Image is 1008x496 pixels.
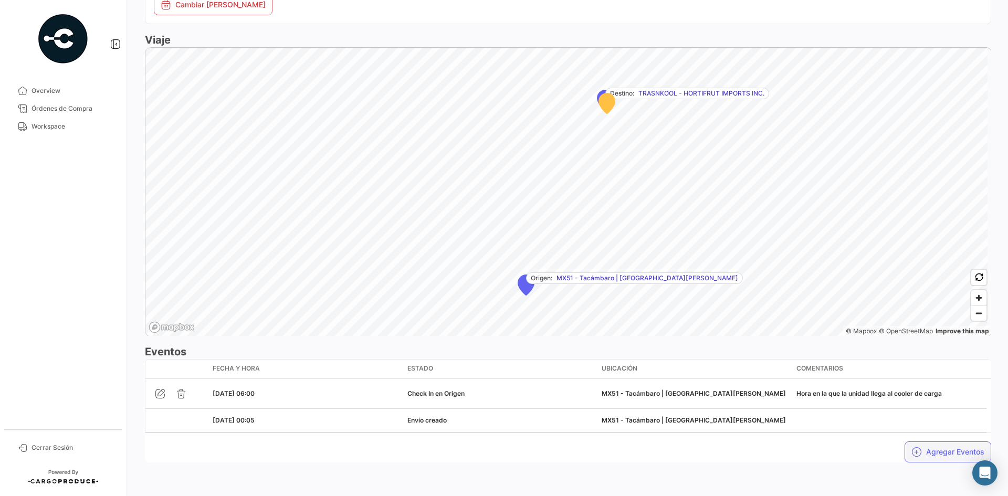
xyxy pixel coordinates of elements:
a: Map feedback [936,327,989,335]
span: Cerrar Sesión [31,443,113,452]
h3: Eventos [145,344,991,359]
div: Abrir Intercom Messenger [972,460,997,486]
span: TRASNKOOL - HORTIFRUT IMPORTS INC. [638,89,764,98]
div: MX51 - Tacámbaro | [GEOGRAPHIC_DATA][PERSON_NAME] [602,416,788,425]
a: Mapbox [846,327,877,335]
a: Órdenes de Compra [8,100,118,118]
a: OpenStreetMap [879,327,933,335]
a: Overview [8,82,118,100]
span: MX51 - Tacámbaro | [GEOGRAPHIC_DATA][PERSON_NAME] [556,273,738,283]
img: powered-by.png [37,13,89,65]
span: Overview [31,86,113,96]
div: Map marker [518,275,534,296]
span: [DATE] 06:00 [213,389,255,397]
div: Envío creado [407,416,594,425]
div: Map marker [597,90,614,111]
span: Comentarios [796,364,843,373]
span: Workspace [31,122,113,131]
datatable-header-cell: Estado [403,360,598,378]
datatable-header-cell: Comentarios [792,360,987,378]
button: Zoom in [971,290,986,305]
span: Órdenes de Compra [31,104,113,113]
div: Map marker [598,93,615,114]
button: Zoom out [971,305,986,321]
span: Ubicación [602,364,637,373]
datatable-header-cell: Ubicación [597,360,792,378]
div: MX51 - Tacámbaro | [GEOGRAPHIC_DATA][PERSON_NAME] [602,389,788,398]
span: Origen: [531,273,552,283]
a: Mapbox logo [149,321,195,333]
span: Estado [407,364,433,373]
a: Workspace [8,118,118,135]
button: Agregar Eventos [905,441,991,462]
div: Hora en la que la unidad llega al cooler de carga [796,389,983,398]
canvas: Map [145,48,988,337]
datatable-header-cell: Fecha y Hora [208,360,403,378]
span: Destino: [610,89,634,98]
div: Check In en Origen [407,389,594,398]
span: [DATE] 00:05 [213,416,255,424]
h3: Viaje [145,33,991,47]
span: Fecha y Hora [213,364,260,373]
